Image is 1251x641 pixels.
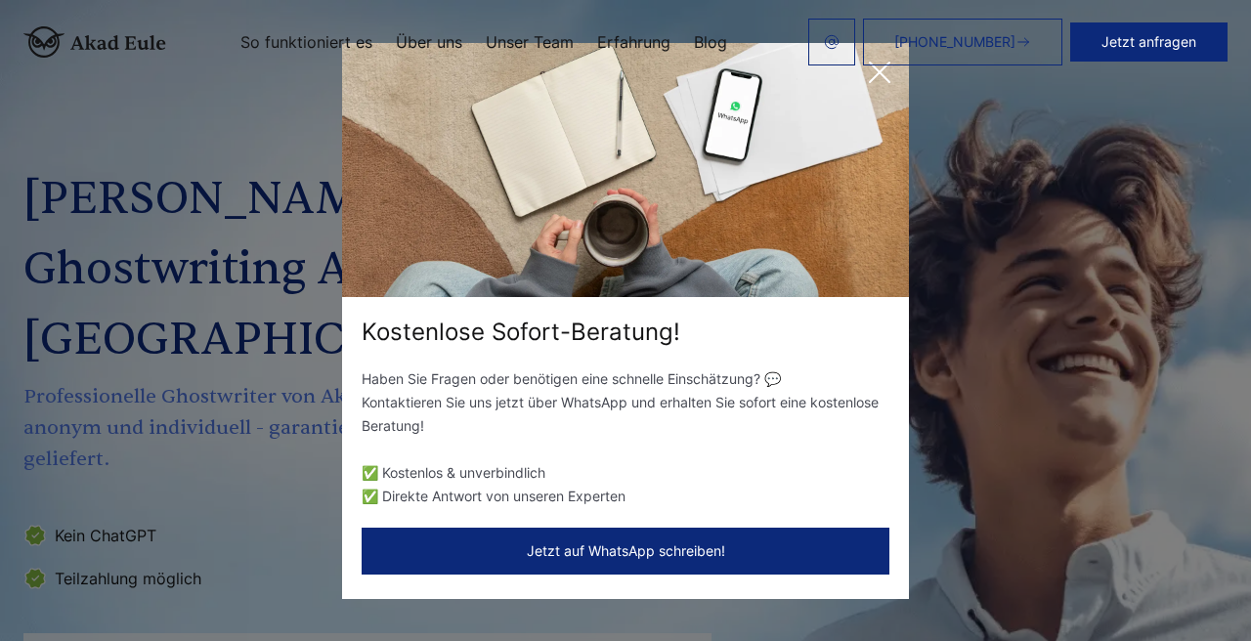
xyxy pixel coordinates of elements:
[362,367,889,438] p: Haben Sie Fragen oder benötigen eine schnelle Einschätzung? 💬 Kontaktieren Sie uns jetzt über Wha...
[342,317,909,348] div: Kostenlose Sofort-Beratung!
[694,34,727,50] a: Blog
[824,34,840,50] img: email
[894,34,1015,50] span: [PHONE_NUMBER]
[1070,22,1228,62] button: Jetzt anfragen
[23,26,166,58] img: logo
[597,34,670,50] a: Erfahrung
[486,34,574,50] a: Unser Team
[396,34,462,50] a: Über uns
[362,485,889,508] li: ✅ Direkte Antwort von unseren Experten
[240,34,372,50] a: So funktioniert es
[362,461,889,485] li: ✅ Kostenlos & unverbindlich
[362,528,889,575] button: Jetzt auf WhatsApp schreiben!
[342,43,909,297] img: exit
[863,19,1062,65] a: [PHONE_NUMBER]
